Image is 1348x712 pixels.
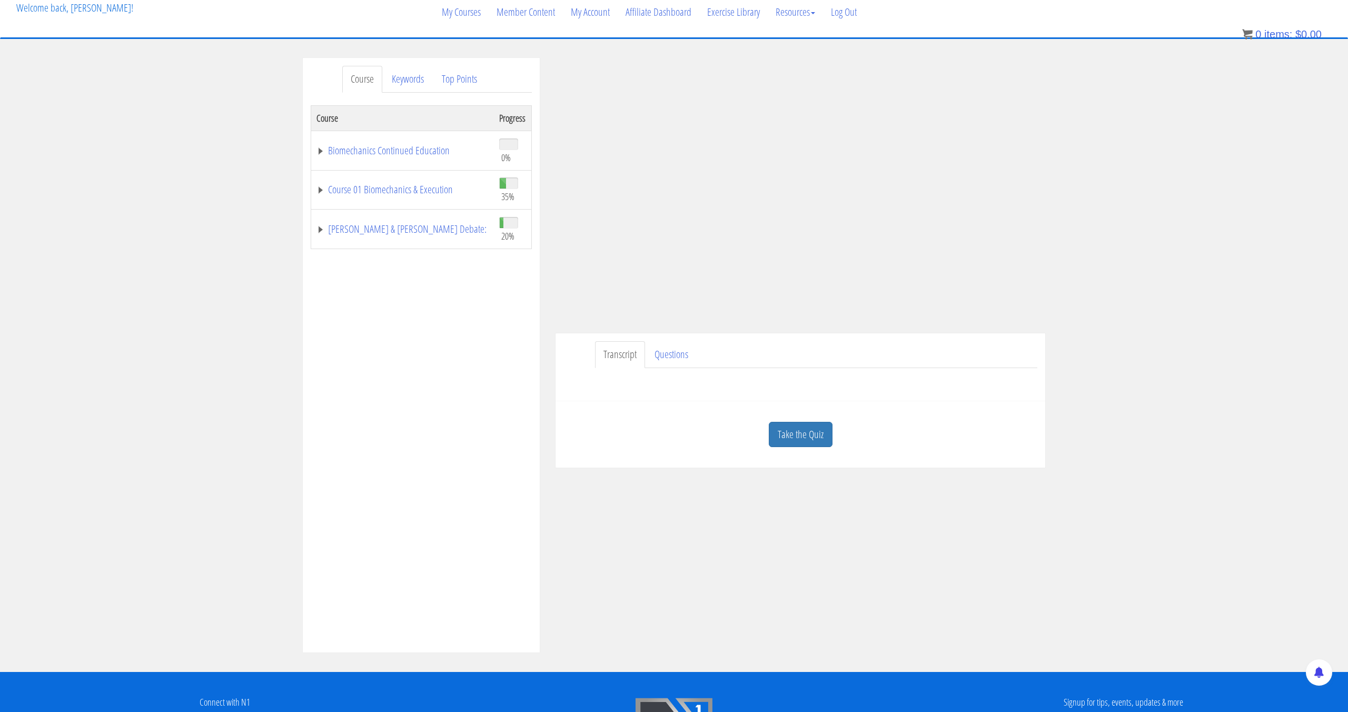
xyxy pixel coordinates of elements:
a: Course [342,66,382,93]
a: Keywords [383,66,432,93]
a: Top Points [433,66,485,93]
img: icon11.png [1242,29,1253,39]
span: 20% [501,230,514,242]
span: 35% [501,191,514,202]
a: 0 items: $0.00 [1242,28,1322,40]
th: Course [311,105,494,131]
h4: Connect with N1 [8,697,441,708]
a: Transcript [595,341,645,368]
span: items: [1264,28,1292,40]
span: $ [1295,28,1301,40]
a: Questions [646,341,697,368]
th: Progress [494,105,531,131]
span: 0% [501,152,511,163]
a: Course 01 Biomechanics & Execution [316,184,489,195]
h4: Signup for tips, events, updates & more [907,697,1340,708]
a: Take the Quiz [769,422,832,448]
bdi: 0.00 [1295,28,1322,40]
a: [PERSON_NAME] & [PERSON_NAME] Debate: [316,224,489,234]
span: 0 [1255,28,1261,40]
a: Biomechanics Continued Education [316,145,489,156]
